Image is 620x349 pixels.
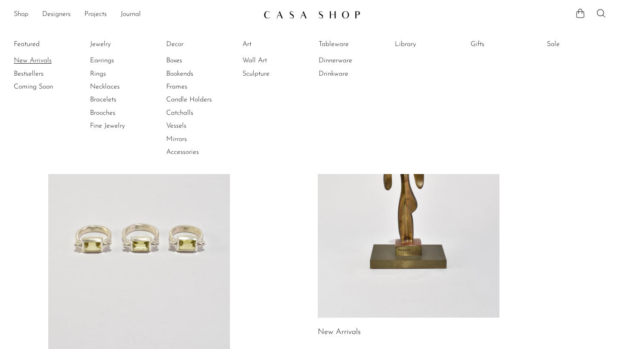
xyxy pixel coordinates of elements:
[90,38,155,133] ul: Jewelry
[547,40,611,49] a: Sale
[319,38,383,80] ul: Tableware
[14,69,78,79] a: Bestsellers
[121,9,141,20] a: Journal
[84,9,107,20] a: Projects
[471,40,535,49] a: Gifts
[14,7,257,22] nav: Desktop navigation
[90,40,155,49] a: Jewelry
[42,9,71,20] a: Designers
[90,56,155,65] a: Earrings
[14,9,28,20] a: Shop
[166,135,231,144] a: Mirrors
[90,69,155,79] a: Rings
[90,82,155,92] a: Necklaces
[319,69,383,79] a: Drinkware
[166,69,231,79] a: Bookends
[166,108,231,118] a: Catchalls
[14,82,78,92] a: Coming Soon
[166,56,231,65] a: Boxes
[471,38,535,54] ul: Gifts
[319,56,383,65] a: Dinnerware
[166,95,231,104] a: Candle Holders
[242,56,307,65] a: Wall Art
[90,121,155,131] a: Fine Jewelry
[166,38,231,159] ul: Decor
[395,38,459,54] ul: Library
[395,40,459,49] a: Library
[319,40,383,49] a: Tableware
[90,95,155,104] a: Bracelets
[166,147,231,157] a: Accessories
[166,82,231,92] a: Frames
[14,54,78,93] ul: Featured
[14,7,257,22] ul: NEW HEADER MENU
[242,40,307,49] a: Art
[90,108,155,118] a: Brooches
[547,38,611,54] ul: Sale
[166,121,231,131] a: Vessels
[242,69,307,79] a: Sculpture
[14,56,78,65] a: New Arrivals
[242,38,307,80] ul: Art
[166,40,231,49] a: Decor
[318,328,361,336] a: New Arrivals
